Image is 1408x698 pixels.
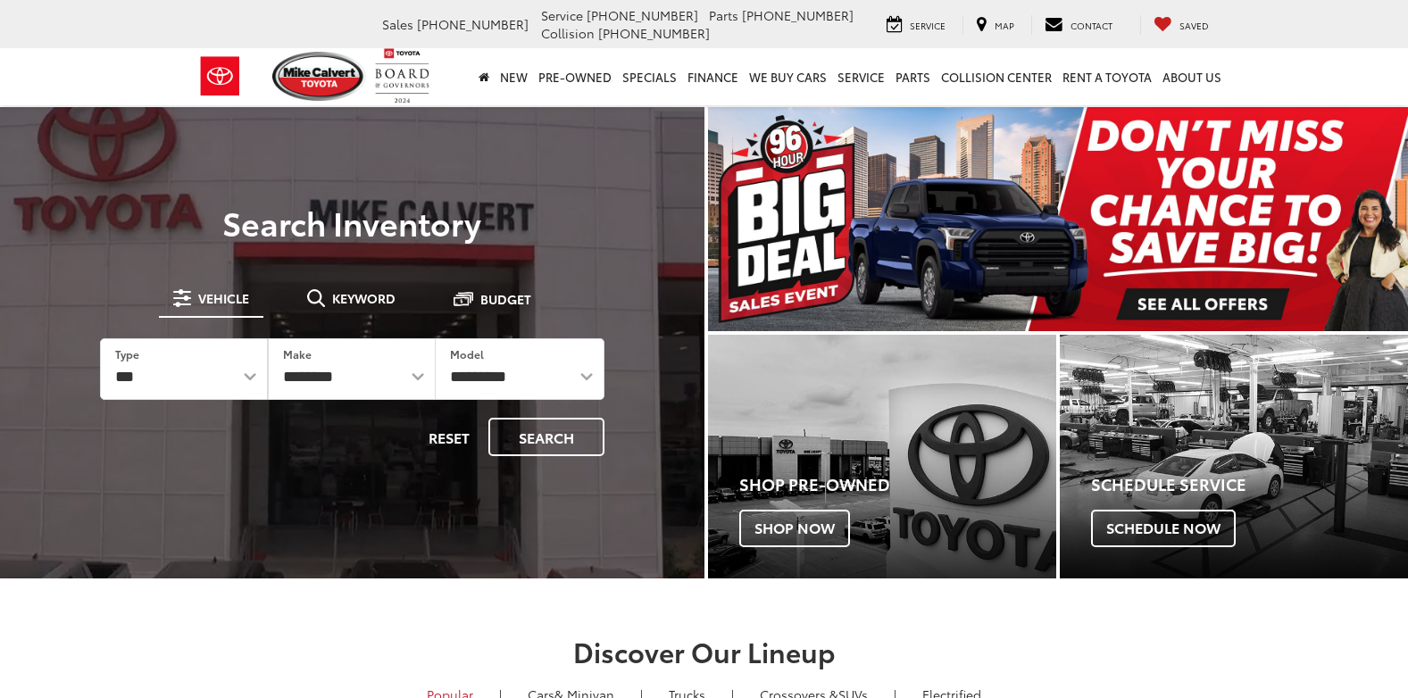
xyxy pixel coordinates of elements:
[1140,15,1222,35] a: My Saved Vehicles
[890,48,936,105] a: Parts
[198,292,249,304] span: Vehicle
[1179,19,1209,32] span: Saved
[617,48,682,105] a: Specials
[598,24,710,42] span: [PHONE_NUMBER]
[1060,335,1408,578] div: Toyota
[272,52,367,101] img: Mike Calvert Toyota
[488,418,604,456] button: Search
[742,6,854,24] span: [PHONE_NUMBER]
[533,48,617,105] a: Pre-Owned
[1071,19,1112,32] span: Contact
[910,19,946,32] span: Service
[587,6,698,24] span: [PHONE_NUMBER]
[1091,476,1408,494] h4: Schedule Service
[75,636,1334,666] h2: Discover Our Lineup
[936,48,1057,105] a: Collision Center
[413,418,485,456] button: Reset
[1057,48,1157,105] a: Rent a Toyota
[1031,15,1126,35] a: Contact
[708,335,1056,578] a: Shop Pre-Owned Shop Now
[1157,48,1227,105] a: About Us
[962,15,1028,35] a: Map
[1060,335,1408,578] a: Schedule Service Schedule Now
[873,15,959,35] a: Service
[473,48,495,105] a: Home
[739,476,1056,494] h4: Shop Pre-Owned
[417,15,529,33] span: [PHONE_NUMBER]
[1091,510,1236,547] span: Schedule Now
[744,48,832,105] a: WE BUY CARS
[480,293,531,305] span: Budget
[495,48,533,105] a: New
[382,15,413,33] span: Sales
[541,6,583,24] span: Service
[541,24,595,42] span: Collision
[187,47,254,105] img: Toyota
[283,346,312,361] label: Make
[709,6,738,24] span: Parts
[115,346,139,361] label: Type
[995,19,1014,32] span: Map
[682,48,744,105] a: Finance
[708,335,1056,578] div: Toyota
[739,510,850,547] span: Shop Now
[75,204,629,240] h3: Search Inventory
[332,292,396,304] span: Keyword
[832,48,890,105] a: Service
[450,346,484,361] label: Model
